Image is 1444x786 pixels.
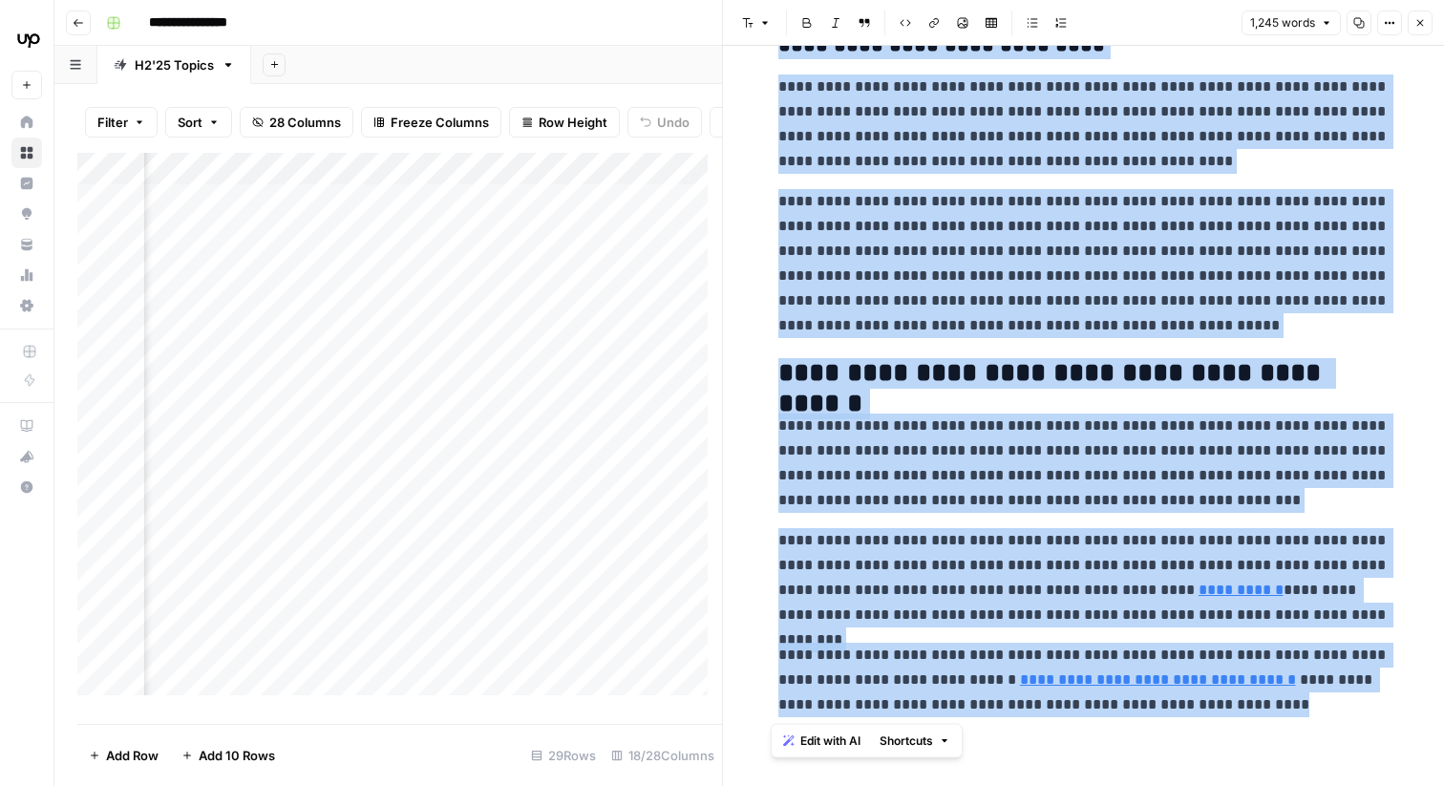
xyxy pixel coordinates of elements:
button: Workspace: Upwork [11,15,42,63]
a: H2'25 Topics [97,46,251,84]
button: Undo [627,107,702,138]
a: Browse [11,138,42,168]
span: Row Height [539,113,607,132]
button: Shortcuts [872,729,958,754]
div: What's new? [12,442,41,471]
button: Add Row [77,740,170,771]
a: AirOps Academy [11,411,42,441]
a: Usage [11,260,42,290]
button: What's new? [11,441,42,472]
span: Sort [178,113,202,132]
a: Opportunities [11,199,42,229]
span: 1,245 words [1250,14,1315,32]
button: Freeze Columns [361,107,501,138]
a: Insights [11,168,42,199]
button: 28 Columns [240,107,353,138]
div: 18/28 Columns [604,740,722,771]
button: Sort [165,107,232,138]
button: Row Height [509,107,620,138]
span: Freeze Columns [391,113,489,132]
a: Settings [11,290,42,321]
span: 28 Columns [269,113,341,132]
span: Filter [97,113,128,132]
button: 1,245 words [1242,11,1341,35]
button: Add 10 Rows [170,740,287,771]
button: Edit with AI [775,729,868,754]
span: Undo [657,113,690,132]
button: Filter [85,107,158,138]
div: H2'25 Topics [135,55,214,74]
div: 29 Rows [523,740,604,771]
img: Upwork Logo [11,22,46,56]
span: Edit with AI [800,733,860,750]
span: Add Row [106,746,159,765]
a: Home [11,107,42,138]
span: Shortcuts [880,733,933,750]
a: Your Data [11,229,42,260]
button: Help + Support [11,472,42,502]
span: Add 10 Rows [199,746,275,765]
